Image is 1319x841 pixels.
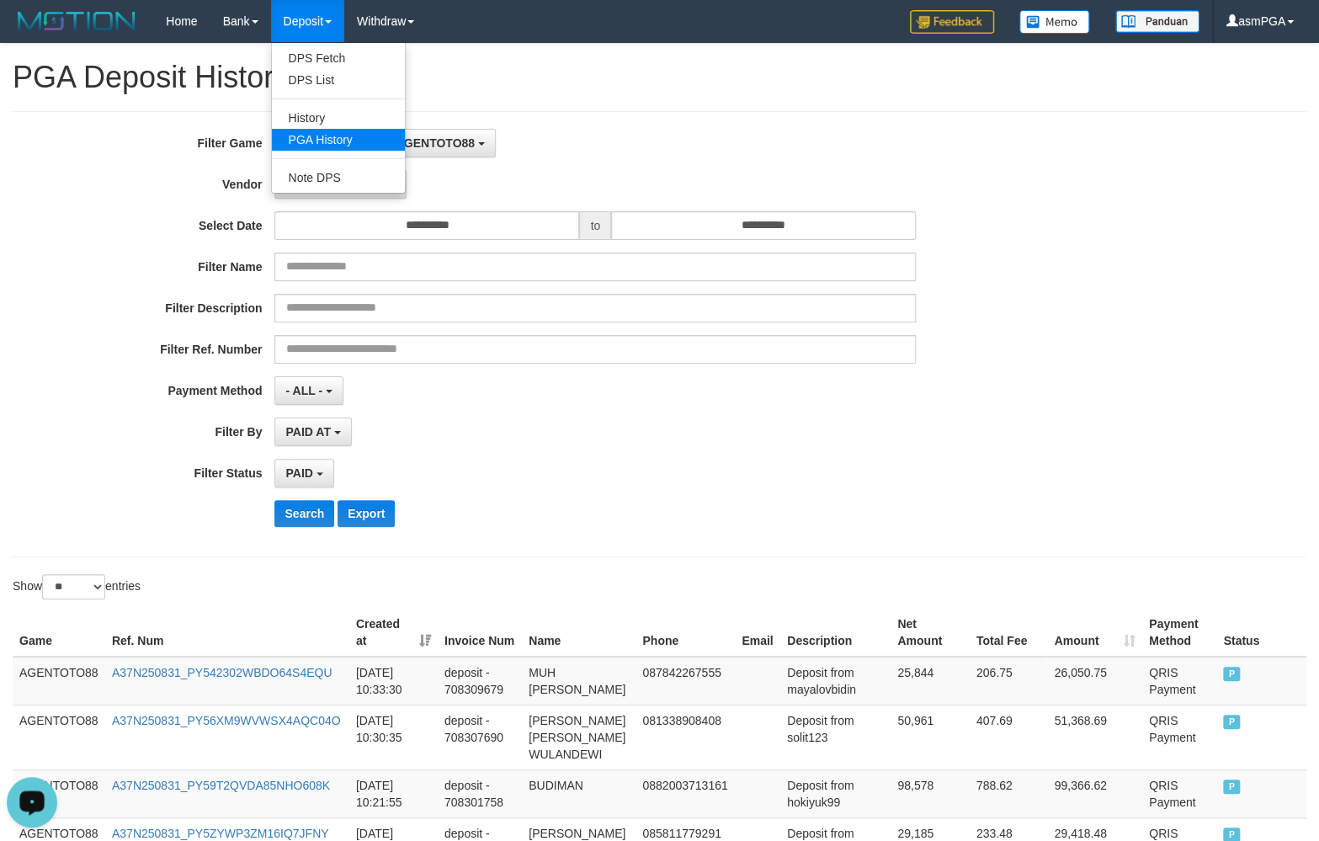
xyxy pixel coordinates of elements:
td: [PERSON_NAME] [PERSON_NAME] WULANDEWI [522,705,636,769]
td: 0882003713161 [636,769,735,817]
td: QRIS Payment [1142,657,1216,705]
th: Status [1216,609,1306,657]
img: Button%20Memo.svg [1019,10,1090,34]
td: AGENTOTO88 [13,705,105,769]
th: Game [13,609,105,657]
button: Search [274,500,334,527]
img: MOTION_logo.png [13,8,141,34]
th: Ref. Num [105,609,349,657]
td: 206.75 [970,657,1048,705]
td: [DATE] 10:21:55 [349,769,438,817]
span: PAID [285,466,312,480]
select: Showentries [42,574,105,599]
td: 99,366.62 [1047,769,1142,817]
th: Created at: activate to sort column ascending [349,609,438,657]
td: deposit - 708309679 [438,657,522,705]
button: - ALL - [274,376,343,405]
button: PAID [274,459,333,487]
button: PAID AT [274,418,351,446]
button: Export [338,500,395,527]
td: QRIS Payment [1142,705,1216,769]
td: 087842267555 [636,657,735,705]
span: to [579,211,611,240]
img: panduan.png [1115,10,1199,33]
button: Open LiveChat chat widget [7,7,57,57]
span: PAID [1223,715,1240,729]
a: A37N250831_PY56XM9WVWSX4AQC04O [112,714,341,727]
td: 25,844 [891,657,970,705]
td: 98,578 [891,769,970,817]
td: QRIS Payment [1142,769,1216,817]
td: [DATE] 10:30:35 [349,705,438,769]
span: PAID [1223,667,1240,681]
th: Email [735,609,780,657]
h1: PGA Deposit History [13,61,1306,94]
a: DPS Fetch [272,47,405,69]
td: AGENTOTO88 [13,657,105,705]
a: A37N250831_PY59T2QVDA85NHO608K [112,779,330,792]
td: [DATE] 10:33:30 [349,657,438,705]
th: Invoice Num [438,609,522,657]
th: Name [522,609,636,657]
td: MUH [PERSON_NAME] [522,657,636,705]
td: deposit - 708301758 [438,769,522,817]
th: Amount: activate to sort column ascending [1047,609,1142,657]
td: 51,368.69 [1047,705,1142,769]
label: Show entries [13,574,141,599]
a: A37N250831_PY5ZYWP3ZM16IQ7JFNY [112,827,329,840]
td: 407.69 [970,705,1048,769]
a: History [272,107,405,129]
th: Payment Method [1142,609,1216,657]
th: Total Fee [970,609,1048,657]
td: 50,961 [891,705,970,769]
img: Feedback.jpg [910,10,994,34]
span: PAID [1223,780,1240,794]
th: Phone [636,609,735,657]
th: Description [780,609,891,657]
td: Deposit from hokiyuk99 [780,769,891,817]
td: 081338908408 [636,705,735,769]
a: DPS List [272,69,405,91]
td: Deposit from solit123 [780,705,891,769]
span: - ALL - [285,384,322,397]
a: Note DPS [272,167,405,189]
td: Deposit from mayalovbidin [780,657,891,705]
td: 788.62 [970,769,1048,817]
span: PAID AT [285,425,330,439]
th: Net Amount [891,609,970,657]
td: BUDIMAN [522,769,636,817]
td: deposit - 708307690 [438,705,522,769]
a: PGA History [272,129,405,151]
td: 26,050.75 [1047,657,1142,705]
a: A37N250831_PY542302WBDO64S4EQU [112,666,332,679]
